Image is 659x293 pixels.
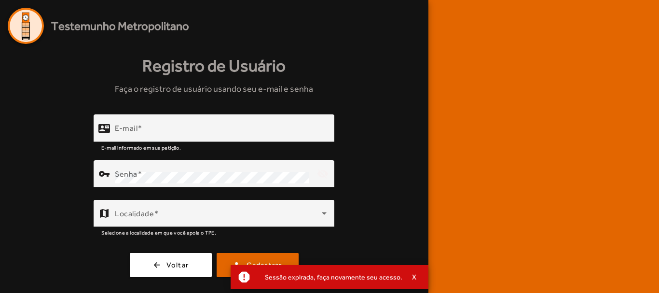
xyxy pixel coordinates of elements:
mat-hint: Selecione a localidade em que você apoia o TPE. [101,227,216,237]
mat-label: Localidade [115,209,154,218]
span: Voltar [166,260,189,271]
mat-label: E-mail [115,124,137,133]
mat-label: Senha [115,169,137,179]
mat-icon: contact_mail [98,123,110,134]
div: Sessão expirada, faça novamente seu acesso. [257,270,402,284]
span: Testemunho Metropolitano [51,17,189,35]
button: Cadastrar [217,253,299,277]
mat-icon: map [98,208,110,219]
mat-icon: visibility_off [312,162,335,185]
strong: Registro de Usuário [142,53,286,79]
mat-icon: report [237,270,251,284]
mat-hint: E-mail informado em sua petição. [101,142,181,153]
span: Faça o registro de usuário usando seu e-mail e senha [115,82,313,95]
span: X [412,273,417,281]
button: Voltar [130,253,212,277]
span: Cadastrar [247,260,282,271]
mat-icon: vpn_key [98,168,110,180]
img: Logo Agenda [8,8,44,44]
